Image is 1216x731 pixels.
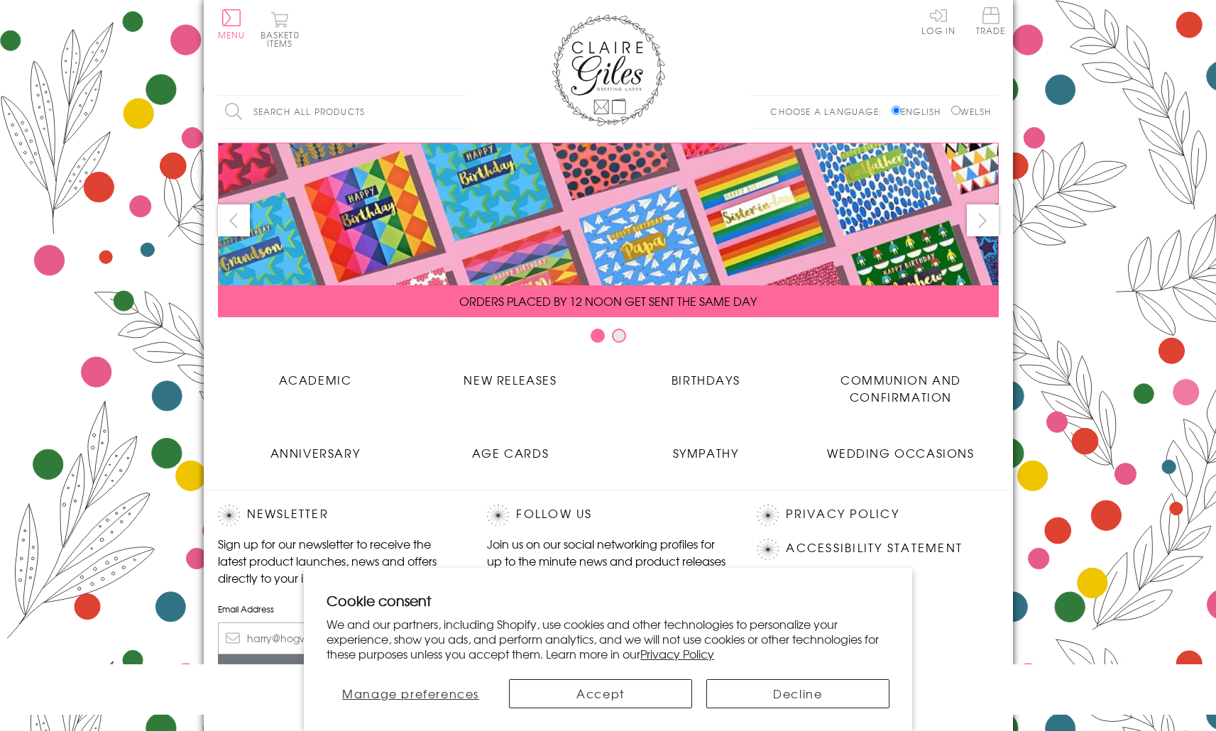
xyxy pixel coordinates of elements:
[218,204,250,236] button: prev
[608,434,804,461] a: Sympathy
[827,444,974,461] span: Wedding Occasions
[612,329,626,343] button: Carousel Page 2
[804,361,999,405] a: Communion and Confirmation
[706,679,889,708] button: Decline
[967,204,999,236] button: next
[464,371,557,388] span: New Releases
[892,105,948,118] label: English
[487,505,728,526] h2: Follow Us
[218,96,466,128] input: Search all products
[786,539,963,558] a: Accessibility Statement
[804,434,999,461] a: Wedding Occasions
[413,434,608,461] a: Age Cards
[672,371,740,388] span: Birthdays
[261,11,300,48] button: Basket0 items
[976,7,1006,35] span: Trade
[552,14,665,126] img: Claire Giles Greetings Cards
[770,105,889,118] p: Choose a language:
[509,679,692,708] button: Accept
[267,28,300,50] span: 0 items
[218,328,999,350] div: Carousel Pagination
[608,361,804,388] a: Birthdays
[218,505,459,526] h2: Newsletter
[327,590,889,610] h2: Cookie consent
[472,444,549,461] span: Age Cards
[976,7,1006,38] a: Trade
[279,371,352,388] span: Academic
[591,329,605,343] button: Carousel Page 1 (Current Slide)
[673,444,739,461] span: Sympathy
[487,535,728,586] p: Join us on our social networking profiles for up to the minute news and product releases the mome...
[218,361,413,388] a: Academic
[270,444,361,461] span: Anniversary
[218,603,459,615] label: Email Address
[951,105,992,118] label: Welsh
[218,622,459,654] input: harry@hogwarts.edu
[413,361,608,388] a: New Releases
[342,685,479,702] span: Manage preferences
[640,645,714,662] a: Privacy Policy
[951,106,960,115] input: Welsh
[786,505,899,524] a: Privacy Policy
[327,679,495,708] button: Manage preferences
[327,617,889,661] p: We and our partners, including Shopify, use cookies and other technologies to personalize your ex...
[218,654,459,686] input: Subscribe
[452,96,466,128] input: Search
[218,28,246,41] span: Menu
[840,371,961,405] span: Communion and Confirmation
[921,7,955,35] a: Log In
[218,535,459,586] p: Sign up for our newsletter to receive the latest product launches, news and offers directly to yo...
[218,434,413,461] a: Anniversary
[892,106,901,115] input: English
[218,9,246,39] button: Menu
[459,292,757,309] span: ORDERS PLACED BY 12 NOON GET SENT THE SAME DAY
